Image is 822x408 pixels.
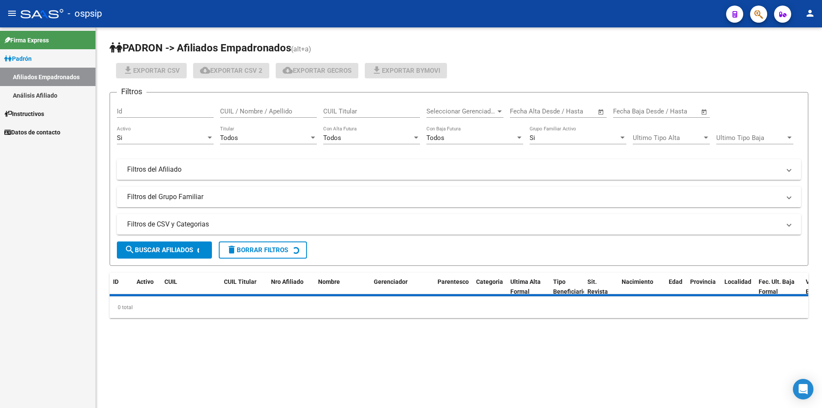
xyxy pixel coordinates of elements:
[473,273,507,301] datatable-header-cell: Categoria
[4,128,60,137] span: Datos de contacto
[276,63,358,78] button: Exportar GECROS
[117,214,801,235] mat-expansion-panel-header: Filtros de CSV y Categorias
[164,278,177,285] span: CUIL
[291,45,311,53] span: (alt+a)
[596,107,606,117] button: Open calendar
[510,278,541,295] span: Ultima Alta Formal
[116,63,187,78] button: Exportar CSV
[622,278,653,285] span: Nacimiento
[220,134,238,142] span: Todos
[127,192,780,202] mat-panel-title: Filtros del Grupo Familiar
[271,278,304,285] span: Nro Afiliado
[669,278,682,285] span: Edad
[117,86,146,98] h3: Filtros
[125,244,135,255] mat-icon: search
[200,67,262,74] span: Exportar CSV 2
[805,8,815,18] mat-icon: person
[113,278,119,285] span: ID
[117,134,122,142] span: Si
[716,134,786,142] span: Ultimo Tipo Baja
[550,273,584,301] datatable-header-cell: Tipo Beneficiario
[4,36,49,45] span: Firma Express
[127,165,780,174] mat-panel-title: Filtros del Afiliado
[724,278,751,285] span: Localidad
[553,278,587,295] span: Tipo Beneficiario
[613,107,641,115] input: Start date
[510,107,538,115] input: Start date
[426,134,444,142] span: Todos
[224,278,256,285] span: CUIL Titular
[68,4,102,23] span: - ospsip
[117,241,212,259] button: Buscar Afiliados
[587,278,608,295] span: Sit. Revista
[110,42,291,54] span: PADRON -> Afiliados Empadronados
[545,107,587,115] input: End date
[690,278,716,285] span: Provincia
[4,109,44,119] span: Instructivos
[687,273,721,301] datatable-header-cell: Provincia
[226,246,288,254] span: Borrar Filtros
[127,220,780,229] mat-panel-title: Filtros de CSV y Categorias
[438,278,469,285] span: Parentesco
[759,278,795,295] span: Fec. Ult. Baja Formal
[4,54,32,63] span: Padrón
[372,67,440,74] span: Exportar Bymovi
[721,273,755,301] datatable-header-cell: Localidad
[649,107,690,115] input: End date
[633,134,702,142] span: Ultimo Tipo Alta
[137,278,154,285] span: Activo
[268,273,315,301] datatable-header-cell: Nro Afiliado
[476,278,503,285] span: Categoria
[161,273,208,301] datatable-header-cell: CUIL
[374,278,408,285] span: Gerenciador
[117,187,801,207] mat-expansion-panel-header: Filtros del Grupo Familiar
[226,244,237,255] mat-icon: delete
[125,246,193,254] span: Buscar Afiliados
[434,273,473,301] datatable-header-cell: Parentesco
[507,273,550,301] datatable-header-cell: Ultima Alta Formal
[220,273,268,301] datatable-header-cell: CUIL Titular
[426,107,496,115] span: Seleccionar Gerenciador
[193,63,269,78] button: Exportar CSV 2
[318,278,340,285] span: Nombre
[123,65,133,75] mat-icon: file_download
[618,273,665,301] datatable-header-cell: Nacimiento
[7,8,17,18] mat-icon: menu
[665,273,687,301] datatable-header-cell: Edad
[584,273,618,301] datatable-header-cell: Sit. Revista
[793,379,813,399] div: Open Intercom Messenger
[110,297,808,318] div: 0 total
[755,273,802,301] datatable-header-cell: Fec. Ult. Baja Formal
[283,67,351,74] span: Exportar GECROS
[372,65,382,75] mat-icon: file_download
[200,65,210,75] mat-icon: cloud_download
[117,159,801,180] mat-expansion-panel-header: Filtros del Afiliado
[700,107,709,117] button: Open calendar
[323,134,341,142] span: Todos
[110,273,133,301] datatable-header-cell: ID
[283,65,293,75] mat-icon: cloud_download
[123,67,180,74] span: Exportar CSV
[365,63,447,78] button: Exportar Bymovi
[219,241,307,259] button: Borrar Filtros
[370,273,422,301] datatable-header-cell: Gerenciador
[133,273,161,301] datatable-header-cell: Activo
[530,134,535,142] span: Si
[315,273,370,301] datatable-header-cell: Nombre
